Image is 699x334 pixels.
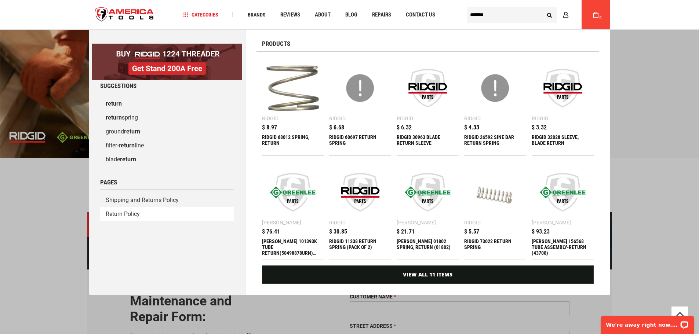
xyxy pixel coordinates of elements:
[468,61,523,115] img: RIDGID 26592 SINE BAR RETURN SPRING
[403,10,438,20] a: Contact Us
[124,128,140,135] b: return
[329,238,391,256] div: RIDGID 11238 RETURN SPRING (PACK OF 2)
[106,114,122,121] b: return
[397,116,413,121] div: Ridgid
[92,44,242,80] img: BOGO: Buy RIDGID® 1224 Threader, Get Stand 200A Free!
[464,134,526,152] div: RIDGID 26592 SINE BAR RETURN SPRING
[532,220,571,225] div: [PERSON_NAME]
[266,165,320,220] img: Greenlee 101393K TUBE RETURN(50498878URN) (40119)
[532,116,548,121] div: Ridgid
[532,57,594,155] a: RIDGID 32028 SLEEVE, BLADE RETURN Ridgid $ 3.32 RIDGID 32028 SLEEVE, BLADE RETURN
[262,125,277,131] span: $ 8.97
[345,12,357,18] span: Blog
[262,134,324,152] div: RIDGID 68012 SPRING, RETURN
[532,125,547,131] span: $ 3.32
[369,10,394,20] a: Repairs
[535,165,590,220] img: Greenlee 156568 TUBE ASSEMBLY-RETURN (43700)
[312,10,334,20] a: About
[262,265,594,284] a: View All 11 Items
[120,156,136,163] b: return
[468,165,523,220] img: RIDGID 73022 RETURN SPRING
[333,61,387,115] img: RIDGID 60697 RETURN SPRING
[183,12,218,17] span: Categories
[397,238,459,256] div: Greenlee 01802 SPRING, RETURN (01802)
[397,134,459,152] div: RIDGID 30963 BLADE RETURN SLEEVE
[397,125,412,131] span: $ 6.32
[464,116,481,121] div: Ridgid
[100,97,234,111] a: return
[532,134,594,152] div: RIDGID 32028 SLEEVE, BLADE RETURN
[372,12,391,18] span: Repairs
[266,61,320,115] img: RIDGID 68012 SPRING, RETURN
[277,10,303,20] a: Reviews
[464,229,479,235] span: $ 5.57
[532,229,550,235] span: $ 93.23
[100,83,136,89] span: Suggestions
[244,10,269,20] a: Brands
[280,12,300,18] span: Reviews
[262,229,280,235] span: $ 76.41
[106,100,122,107] b: return
[262,57,324,155] a: RIDGID 68012 SPRING, RETURN Ridgid $ 8.97 RIDGID 68012 SPRING, RETURN
[532,161,594,260] a: Greenlee 156568 TUBE ASSEMBLY-RETURN (43700) [PERSON_NAME] $ 93.23 [PERSON_NAME] 156568 TUBE ASSE...
[596,311,699,334] iframe: LiveChat chat widget
[397,229,415,235] span: $ 21.71
[600,16,602,20] span: 0
[100,179,117,186] span: Pages
[464,238,526,256] div: RIDGID 73022 RETURN SPRING
[329,220,346,225] div: Ridgid
[397,220,436,225] div: [PERSON_NAME]
[100,125,234,139] a: groundreturn
[397,57,459,155] a: RIDGID 30963 BLADE RETURN SLEEVE Ridgid $ 6.32 RIDGID 30963 BLADE RETURN SLEEVE
[100,153,234,166] a: bladereturn
[262,238,324,256] div: Greenlee 101393K TUBE RETURN(50498878URN) (40119)
[464,220,481,225] div: Ridgid
[329,57,391,155] a: RIDGID 60697 RETURN SPRING Ridgid $ 6.68 RIDGID 60697 RETURN SPRING
[464,125,479,131] span: $ 4.33
[248,12,266,17] span: Brands
[342,10,361,20] a: Blog
[400,61,455,115] img: RIDGID 30963 BLADE RETURN SLEEVE
[180,10,222,20] a: Categories
[262,41,290,47] span: Products
[262,161,324,260] a: Greenlee 101393K TUBE RETURN(50498878URN) (40119) [PERSON_NAME] $ 76.41 [PERSON_NAME] 101393K TUB...
[329,134,391,152] div: RIDGID 60697 RETURN SPRING
[92,44,242,49] a: BOGO: Buy RIDGID® 1224 Threader, Get Stand 200A Free!
[329,125,344,131] span: $ 6.68
[406,12,435,18] span: Contact Us
[397,161,459,260] a: Greenlee 01802 SPRING, RETURN (01802) [PERSON_NAME] $ 21.71 [PERSON_NAME] 01802 SPRING, RETURN (0...
[333,165,387,220] img: RIDGID 11238 RETURN SPRING (PACK OF 2)
[535,61,590,115] img: RIDGID 32028 SLEEVE, BLADE RETURN
[464,57,526,155] a: RIDGID 26592 SINE BAR RETURN SPRING Ridgid $ 4.33 RIDGID 26592 SINE BAR RETURN SPRING
[464,161,526,260] a: RIDGID 73022 RETURN SPRING Ridgid $ 5.57 RIDGID 73022 RETURN SPRING
[315,12,331,18] span: About
[400,165,455,220] img: Greenlee 01802 SPRING, RETURN (01802)
[89,1,160,29] img: America Tools
[100,207,234,221] a: Return Policy
[100,139,234,153] a: filter-returnline
[329,161,391,260] a: RIDGID 11238 RETURN SPRING (PACK OF 2) Ridgid $ 30.85 RIDGID 11238 RETURN SPRING (PACK OF 2)
[119,142,135,149] b: return
[543,8,557,22] button: Search
[329,116,346,121] div: Ridgid
[262,220,301,225] div: [PERSON_NAME]
[100,193,234,207] a: Shipping and Returns Policy
[329,229,347,235] span: $ 30.85
[262,116,278,121] div: Ridgid
[100,111,234,125] a: returnspring
[532,238,594,256] div: Greenlee 156568 TUBE ASSEMBLY-RETURN (43700)
[89,1,160,29] a: store logo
